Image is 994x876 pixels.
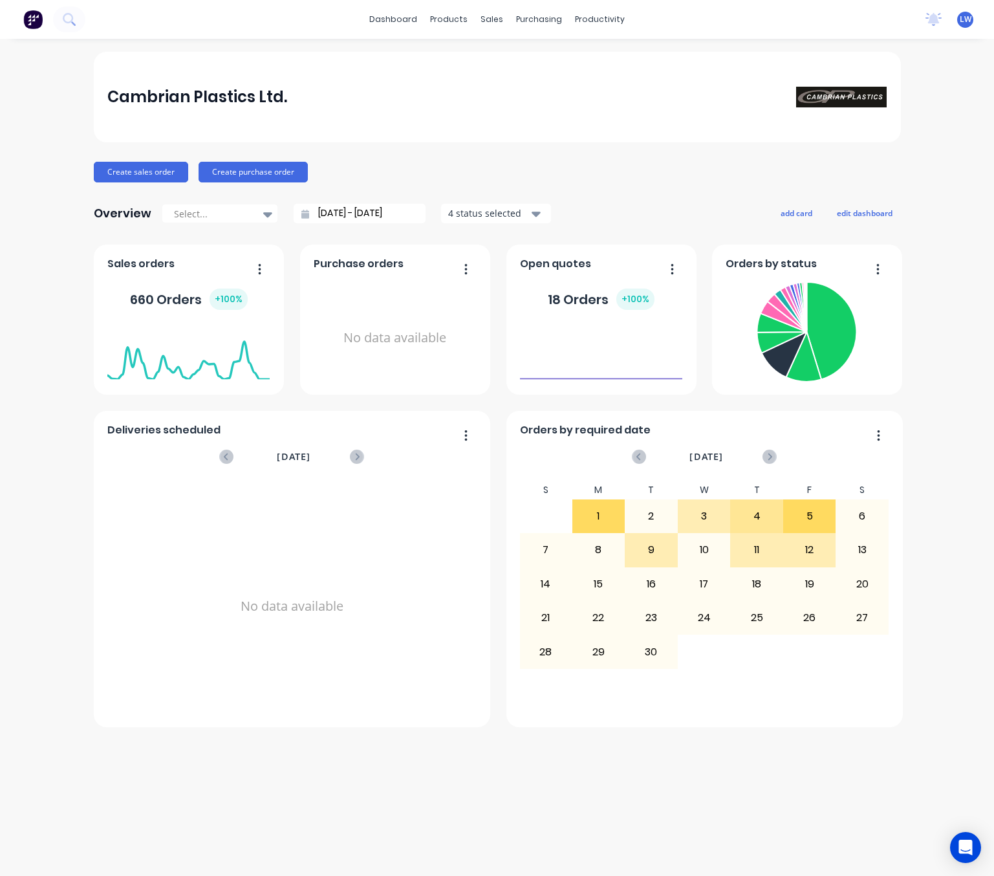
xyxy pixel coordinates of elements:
span: [DATE] [277,450,310,464]
div: 9 [625,534,677,566]
div: 5 [784,500,836,532]
button: 4 status selected [441,204,551,223]
div: + 100 % [616,289,654,310]
div: 18 [731,568,783,600]
div: 22 [573,602,625,634]
div: 3 [678,500,730,532]
div: 19 [784,568,836,600]
a: dashboard [363,10,424,29]
div: 4 status selected [448,206,530,220]
div: 660 Orders [130,289,248,310]
div: Open Intercom Messenger [950,832,981,863]
img: Cambrian Plastics Ltd. [796,87,887,107]
div: 2 [625,500,677,532]
div: 30 [625,635,677,668]
div: + 100 % [210,289,248,310]
div: 27 [836,602,888,634]
img: Factory [23,10,43,29]
div: sales [474,10,510,29]
div: F [783,481,836,499]
div: S [519,481,572,499]
div: 25 [731,602,783,634]
button: add card [772,204,821,221]
div: 4 [731,500,783,532]
div: No data available [314,277,476,399]
div: Overview [94,201,151,226]
div: M [572,481,625,499]
button: edit dashboard [828,204,901,221]
div: 11 [731,534,783,566]
div: 13 [836,534,888,566]
div: 7 [520,534,572,566]
div: products [424,10,474,29]
div: 23 [625,602,677,634]
div: productivity [568,10,631,29]
span: Purchase orders [314,256,404,272]
div: T [730,481,783,499]
div: No data available [107,481,476,732]
div: 20 [836,568,888,600]
span: Orders by required date [520,422,651,438]
div: T [625,481,678,499]
div: purchasing [510,10,568,29]
div: 29 [573,635,625,668]
div: Cambrian Plastics Ltd. [107,84,287,110]
div: 24 [678,602,730,634]
div: 15 [573,568,625,600]
div: 1 [573,500,625,532]
span: [DATE] [689,450,723,464]
div: 18 Orders [548,289,654,310]
div: 28 [520,635,572,668]
div: W [678,481,731,499]
div: 16 [625,568,677,600]
div: 12 [784,534,836,566]
button: Create sales order [94,162,188,182]
div: 14 [520,568,572,600]
button: Create purchase order [199,162,308,182]
span: Deliveries scheduled [107,422,221,438]
div: 17 [678,568,730,600]
div: 10 [678,534,730,566]
span: LW [960,14,971,25]
div: 8 [573,534,625,566]
span: Open quotes [520,256,591,272]
div: 21 [520,602,572,634]
div: 6 [836,500,888,532]
span: Orders by status [726,256,817,272]
div: 26 [784,602,836,634]
div: S [836,481,889,499]
span: Sales orders [107,256,175,272]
